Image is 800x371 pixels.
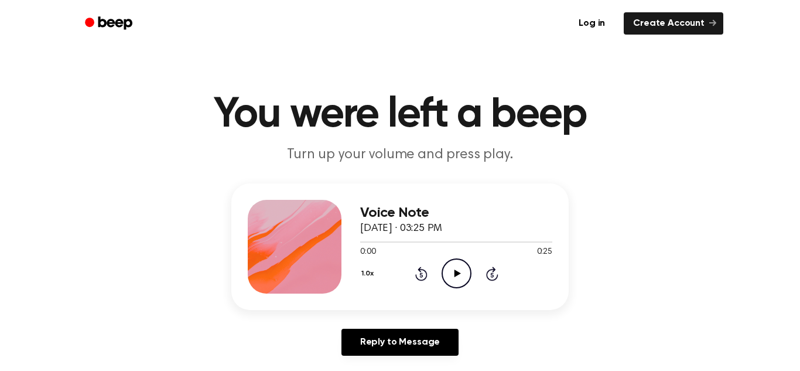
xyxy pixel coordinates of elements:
[77,12,143,35] a: Beep
[567,10,617,37] a: Log in
[100,94,700,136] h1: You were left a beep
[624,12,723,35] a: Create Account
[360,205,552,221] h3: Voice Note
[175,145,625,165] p: Turn up your volume and press play.
[360,264,378,284] button: 1.0x
[537,246,552,258] span: 0:25
[360,223,442,234] span: [DATE] · 03:25 PM
[360,246,375,258] span: 0:00
[341,329,459,356] a: Reply to Message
